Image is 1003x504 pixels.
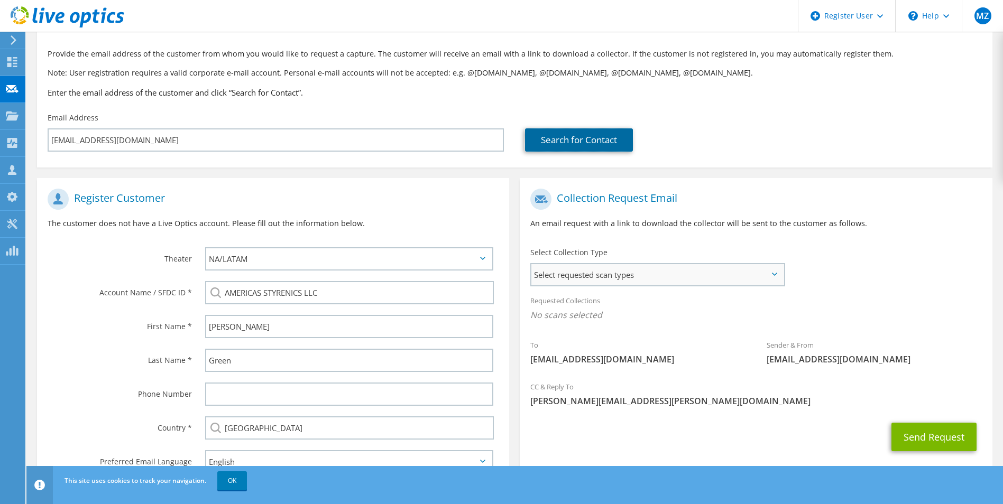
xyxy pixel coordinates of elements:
label: Select Collection Type [530,247,608,258]
span: [EMAIL_ADDRESS][DOMAIN_NAME] [767,353,982,365]
label: Email Address [48,113,98,123]
label: Country * [48,416,192,433]
a: OK [217,471,247,490]
div: Sender & From [756,334,992,370]
div: To [520,334,756,370]
label: Account Name / SFDC ID * [48,281,192,298]
h1: Collection Request Email [530,189,976,210]
div: CC & Reply To [520,376,992,412]
label: Theater [48,247,192,264]
p: The customer does not have a Live Optics account. Please fill out the information below. [48,218,499,229]
div: Requested Collections [520,290,992,329]
p: Provide the email address of the customer from whom you would like to request a capture. The cust... [48,48,982,60]
p: An email request with a link to download the collector will be sent to the customer as follows. [530,218,981,229]
span: Select requested scan types [531,264,783,285]
span: This site uses cookies to track your navigation. [65,476,206,485]
h3: Enter the email address of the customer and click “Search for Contact”. [48,87,982,98]
button: Send Request [891,423,977,451]
a: Search for Contact [525,128,633,152]
span: No scans selected [530,309,981,321]
label: Last Name * [48,349,192,366]
svg: \n [908,11,918,21]
label: Phone Number [48,382,192,399]
h1: Register Customer [48,189,493,210]
span: MZ [974,7,991,24]
span: [EMAIL_ADDRESS][DOMAIN_NAME] [530,353,746,365]
p: Note: User registration requires a valid corporate e-mail account. Personal e-mail accounts will ... [48,67,982,79]
label: First Name * [48,315,192,332]
label: Preferred Email Language [48,450,192,467]
span: [PERSON_NAME][EMAIL_ADDRESS][PERSON_NAME][DOMAIN_NAME] [530,395,981,407]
